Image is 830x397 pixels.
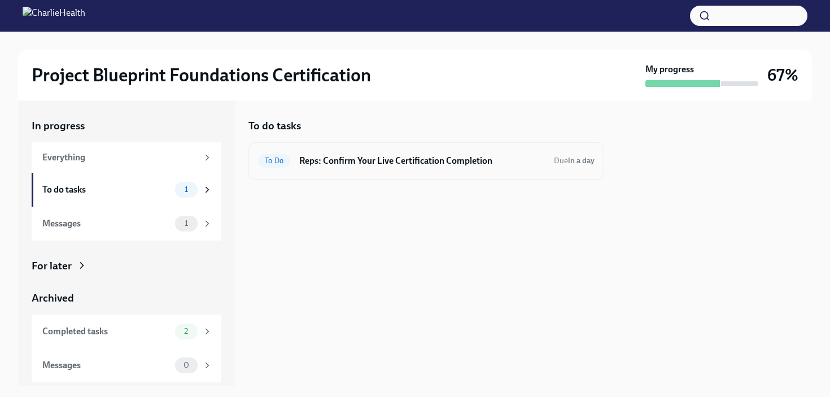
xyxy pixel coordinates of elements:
[258,152,595,170] a: To DoReps: Confirm Your Live Certification CompletionDuein a day
[258,156,290,165] span: To Do
[32,207,221,241] a: Messages1
[554,155,595,166] span: October 2nd, 2025 12:00
[32,142,221,173] a: Everything
[299,155,545,167] h6: Reps: Confirm Your Live Certification Completion
[42,151,198,164] div: Everything
[177,361,196,369] span: 0
[568,156,595,165] strong: in a day
[645,63,694,76] strong: My progress
[42,325,171,338] div: Completed tasks
[32,173,221,207] a: To do tasks1
[42,217,171,230] div: Messages
[32,259,221,273] a: For later
[767,65,798,85] h3: 67%
[42,359,171,372] div: Messages
[32,64,371,86] h2: Project Blueprint Foundations Certification
[23,7,85,25] img: CharlieHealth
[248,119,301,133] h5: To do tasks
[32,119,221,133] a: In progress
[32,291,221,306] a: Archived
[177,327,195,335] span: 2
[554,156,595,165] span: Due
[178,219,195,228] span: 1
[32,348,221,382] a: Messages0
[42,184,171,196] div: To do tasks
[178,185,195,194] span: 1
[32,315,221,348] a: Completed tasks2
[32,259,72,273] div: For later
